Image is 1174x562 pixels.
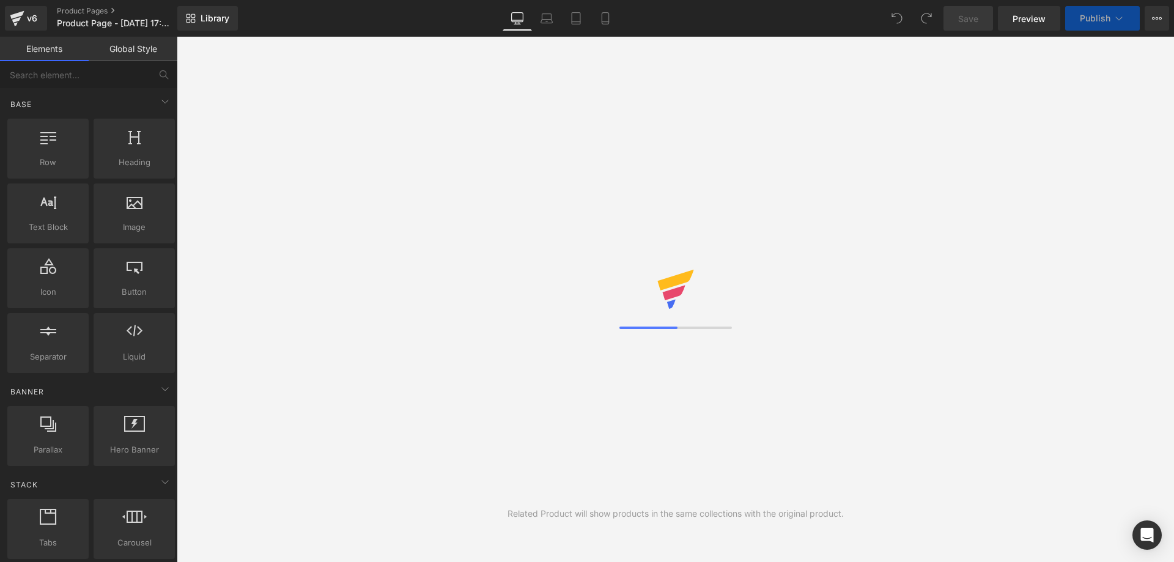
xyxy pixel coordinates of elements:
span: Preview [1013,12,1046,25]
a: Laptop [532,6,561,31]
span: Publish [1080,13,1110,23]
span: Icon [11,286,85,298]
a: Tablet [561,6,591,31]
span: Image [97,221,171,234]
span: Hero Banner [97,443,171,456]
span: Base [9,98,33,110]
a: Mobile [591,6,620,31]
span: Save [958,12,978,25]
span: Stack [9,479,39,490]
span: Separator [11,350,85,363]
span: Heading [97,156,171,169]
span: Liquid [97,350,171,363]
span: Button [97,286,171,298]
span: Tabs [11,536,85,549]
a: Product Pages [57,6,198,16]
a: Global Style [89,37,177,61]
div: v6 [24,10,40,26]
span: Text Block [11,221,85,234]
span: Row [11,156,85,169]
button: Publish [1065,6,1140,31]
span: Parallax [11,443,85,456]
span: Carousel [97,536,171,549]
span: Library [201,13,229,24]
div: Open Intercom Messenger [1132,520,1162,550]
a: Preview [998,6,1060,31]
div: Related Product will show products in the same collections with the original product. [508,507,844,520]
span: Banner [9,386,45,397]
span: Product Page - [DATE] 17:24:10 [57,18,174,28]
button: More [1145,6,1169,31]
a: v6 [5,6,47,31]
a: New Library [177,6,238,31]
button: Undo [885,6,909,31]
button: Redo [914,6,939,31]
a: Desktop [503,6,532,31]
